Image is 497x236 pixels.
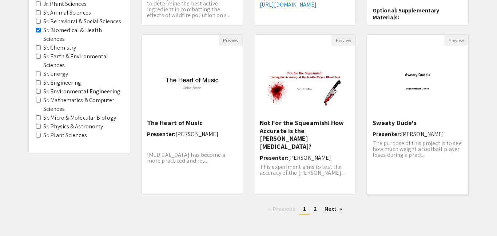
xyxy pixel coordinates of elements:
[43,26,123,43] label: Sr. Biomedical & Health Sciences
[219,35,243,46] button: Preview
[373,139,462,159] span: The purpose of this project is to see how much weight a football player loses during a pract...
[303,205,306,213] span: 1
[373,131,463,138] h6: Presenter:
[43,43,76,52] label: Sr. Chemistry
[367,34,469,195] div: Open Presentation <p>Sweaty Dude's</p>
[373,7,439,21] span: Optional: Supplementary Materials:
[254,51,355,114] img: <p>Not For the Squeamish! How Accurate is the Kastle-Meyer Blood Test?</p>
[373,20,413,28] a: Technical Paper
[43,131,87,140] label: Sr. Plant Sciences
[141,204,469,215] ul: Pagination
[141,34,243,195] div: Open Presentation <p>The Heart of Music</p>
[43,52,123,70] label: Sr. Earth & Environmental Sciences
[401,130,444,138] span: [PERSON_NAME]
[288,154,331,162] span: [PERSON_NAME]
[260,1,317,8] a: [URL][DOMAIN_NAME]
[331,35,355,46] button: Preview
[147,119,237,127] h5: The Heart of Music
[260,163,345,177] span: This experiment aims to test the accuracy of the [PERSON_NAME]...
[43,78,81,87] label: Sr. Engineering
[373,119,463,127] h5: Sweaty Dude's
[273,205,295,213] span: Previous
[43,113,116,122] label: Sr. Micro & Molecular Biology
[444,35,468,46] button: Preview
[147,151,225,165] span: [MEDICAL_DATA] has become a more practiced and res...
[43,70,68,78] label: Sr. Energy
[314,205,317,213] span: 2
[43,17,121,26] label: Sr. Behavioral & Social Sciences
[147,131,237,138] h6: Presenter:
[367,51,468,114] img: <p>Sweaty Dude's</p>
[321,204,346,214] a: Next page
[260,154,350,161] h6: Presenter:
[5,203,31,231] iframe: Chat
[142,51,243,114] img: <p>The Heart of Music</p>
[43,96,123,113] label: Sr. Mathematics & Computer Sciences
[43,8,91,17] label: Sr. Animal Sciences
[254,34,356,195] div: Open Presentation <p>Not For the Squeamish! How Accurate is the Kastle-Meyer Blood Test?</p>
[175,130,218,138] span: [PERSON_NAME]
[43,122,103,131] label: Sr. Physics & Astronomy
[260,119,350,150] h5: Not For the Squeamish! How Accurate is the [PERSON_NAME] [MEDICAL_DATA]?
[43,87,120,96] label: Sr. Environmental Engineering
